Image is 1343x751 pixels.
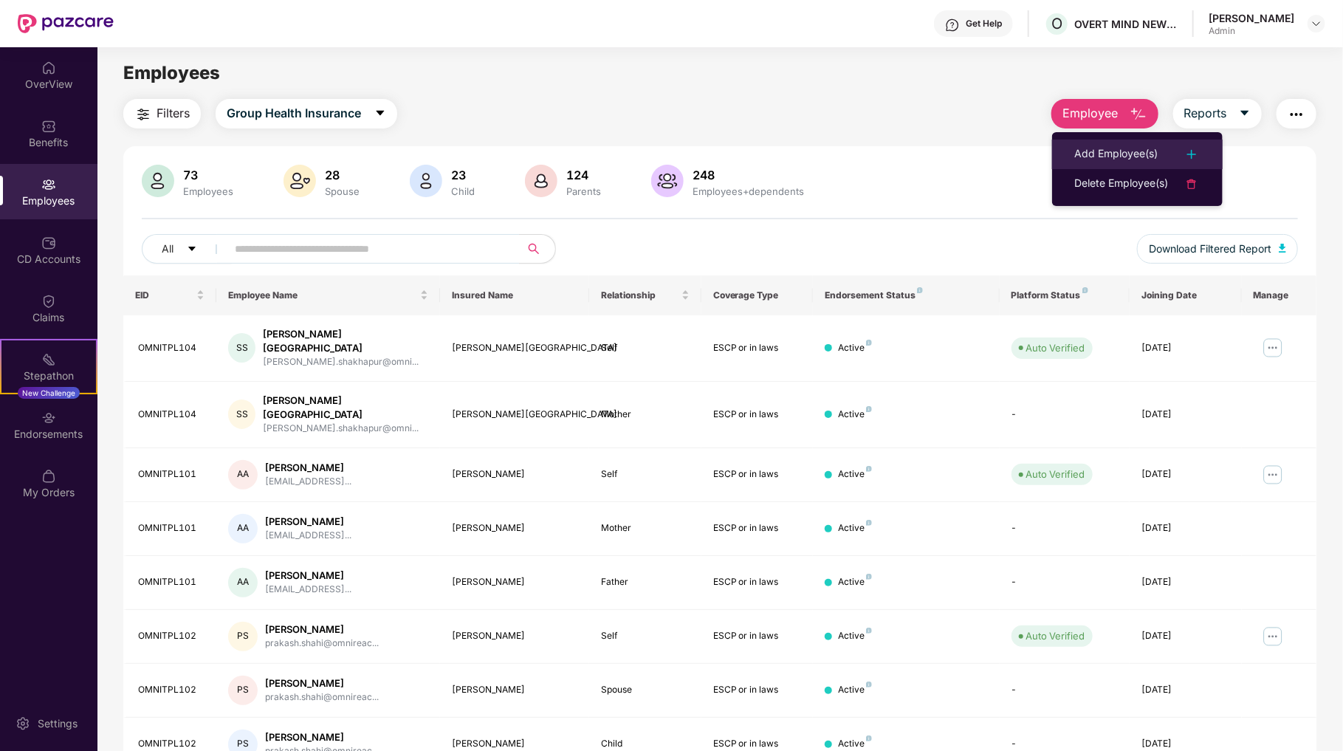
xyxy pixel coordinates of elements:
[1074,17,1178,31] div: OVERT MIND NEW IDEAS TECHNOLOGIES
[1130,106,1147,123] img: svg+xml;base64,PHN2ZyB4bWxucz0iaHR0cDovL3d3dy53My5vcmcvMjAwMC9zdmciIHhtbG5zOnhsaW5rPSJodHRwOi8vd3...
[701,275,813,315] th: Coverage Type
[1141,408,1229,422] div: [DATE]
[138,341,205,355] div: OMNITPL104
[601,737,689,751] div: Child
[1209,25,1294,37] div: Admin
[1000,556,1130,610] td: -
[825,289,987,301] div: Endorsement Status
[452,408,577,422] div: [PERSON_NAME][GEOGRAPHIC_DATA]
[651,165,684,197] img: svg+xml;base64,PHN2ZyB4bWxucz0iaHR0cDovL3d3dy53My5vcmcvMjAwMC9zdmciIHhtbG5zOnhsaW5rPSJodHRwOi8vd3...
[265,730,379,744] div: [PERSON_NAME]
[713,737,801,751] div: ESCP or in laws
[838,737,872,751] div: Active
[966,18,1002,30] div: Get Help
[601,575,689,589] div: Father
[1149,241,1271,257] span: Download Filtered Report
[1026,340,1085,355] div: Auto Verified
[1026,628,1085,643] div: Auto Verified
[1173,99,1262,128] button: Reportscaret-down
[138,521,205,535] div: OMNITPL101
[690,185,807,197] div: Employees+dependents
[142,165,174,197] img: svg+xml;base64,PHN2ZyB4bWxucz0iaHR0cDovL3d3dy53My5vcmcvMjAwMC9zdmciIHhtbG5zOnhsaW5rPSJodHRwOi8vd3...
[216,99,397,128] button: Group Health Insurancecaret-down
[1,368,96,383] div: Stepathon
[713,341,801,355] div: ESCP or in laws
[18,387,80,399] div: New Challenge
[563,185,604,197] div: Parents
[265,529,351,543] div: [EMAIL_ADDRESS]...
[563,168,604,182] div: 124
[452,737,577,751] div: [PERSON_NAME]
[838,341,872,355] div: Active
[228,333,255,363] div: SS
[601,467,689,481] div: Self
[263,355,428,369] div: [PERSON_NAME].shakhapur@omni...
[1261,336,1285,360] img: manageButton
[1141,683,1229,697] div: [DATE]
[452,467,577,481] div: [PERSON_NAME]
[41,119,56,134] img: svg+xml;base64,PHN2ZyBpZD0iQmVuZWZpdHMiIHhtbG5zPSJodHRwOi8vd3d3LnczLm9yZy8yMDAwL3N2ZyIgd2lkdGg9Ij...
[228,676,258,705] div: PS
[866,682,872,687] img: svg+xml;base64,PHN2ZyB4bWxucz0iaHR0cDovL3d3dy53My5vcmcvMjAwMC9zdmciIHdpZHRoPSI4IiBoZWlnaHQ9IjgiIH...
[157,104,190,123] span: Filters
[1279,244,1286,253] img: svg+xml;base64,PHN2ZyB4bWxucz0iaHR0cDovL3d3dy53My5vcmcvMjAwMC9zdmciIHhtbG5zOnhsaW5rPSJodHRwOi8vd3...
[1141,629,1229,643] div: [DATE]
[263,394,428,422] div: [PERSON_NAME][GEOGRAPHIC_DATA]
[713,683,801,697] div: ESCP or in laws
[134,106,152,123] img: svg+xml;base64,PHN2ZyB4bWxucz0iaHR0cDovL3d3dy53My5vcmcvMjAwMC9zdmciIHdpZHRoPSIyNCIgaGVpZ2h0PSIyNC...
[228,514,258,543] div: AA
[41,411,56,425] img: svg+xml;base64,PHN2ZyBpZD0iRW5kb3JzZW1lbnRzIiB4bWxucz0iaHR0cDovL3d3dy53My5vcmcvMjAwMC9zdmciIHdpZH...
[322,185,363,197] div: Spouse
[265,637,379,651] div: prakash.shahi@omnireac...
[519,234,556,264] button: search
[440,275,589,315] th: Insured Name
[838,521,872,535] div: Active
[525,165,557,197] img: svg+xml;base64,PHN2ZyB4bWxucz0iaHR0cDovL3d3dy53My5vcmcvMjAwMC9zdmciIHhtbG5zOnhsaW5rPSJodHRwOi8vd3...
[1051,99,1158,128] button: Employee
[138,737,205,751] div: OMNITPL102
[713,408,801,422] div: ESCP or in laws
[866,406,872,412] img: svg+xml;base64,PHN2ZyB4bWxucz0iaHR0cDovL3d3dy53My5vcmcvMjAwMC9zdmciIHdpZHRoPSI4IiBoZWlnaHQ9IjgiIH...
[713,629,801,643] div: ESCP or in laws
[265,461,351,475] div: [PERSON_NAME]
[448,185,478,197] div: Child
[866,340,872,346] img: svg+xml;base64,PHN2ZyB4bWxucz0iaHR0cDovL3d3dy53My5vcmcvMjAwMC9zdmciIHdpZHRoPSI4IiBoZWlnaHQ9IjgiIH...
[713,467,801,481] div: ESCP or in laws
[589,275,701,315] th: Relationship
[41,61,56,75] img: svg+xml;base64,PHN2ZyBpZD0iSG9tZSIgeG1sbnM9Imh0dHA6Ly93d3cudzMub3JnLzIwMDAvc3ZnIiB3aWR0aD0iMjAiIG...
[1051,15,1062,32] span: O
[448,168,478,182] div: 23
[1261,463,1285,487] img: manageButton
[690,168,807,182] div: 248
[41,352,56,367] img: svg+xml;base64,PHN2ZyB4bWxucz0iaHR0cDovL3d3dy53My5vcmcvMjAwMC9zdmciIHdpZHRoPSIyMSIgaGVpZ2h0PSIyMC...
[601,341,689,355] div: Self
[601,629,689,643] div: Self
[1209,11,1294,25] div: [PERSON_NAME]
[1000,664,1130,718] td: -
[1137,234,1298,264] button: Download Filtered Report
[1239,107,1251,120] span: caret-down
[452,341,577,355] div: [PERSON_NAME][GEOGRAPHIC_DATA]
[265,623,379,637] div: [PERSON_NAME]
[123,99,201,128] button: Filters
[228,622,258,651] div: PS
[265,475,351,489] div: [EMAIL_ADDRESS]...
[374,107,386,120] span: caret-down
[1141,521,1229,535] div: [DATE]
[135,289,193,301] span: EID
[452,683,577,697] div: [PERSON_NAME]
[142,234,232,264] button: Allcaret-down
[866,520,872,526] img: svg+xml;base64,PHN2ZyB4bWxucz0iaHR0cDovL3d3dy53My5vcmcvMjAwMC9zdmciIHdpZHRoPSI4IiBoZWlnaHQ9IjgiIH...
[228,460,258,490] div: AA
[216,275,440,315] th: Employee Name
[713,521,801,535] div: ESCP or in laws
[838,683,872,697] div: Active
[838,575,872,589] div: Active
[265,515,351,529] div: [PERSON_NAME]
[1000,502,1130,556] td: -
[1141,341,1229,355] div: [DATE]
[1183,145,1201,163] img: svg+xml;base64,PHN2ZyB4bWxucz0iaHR0cDovL3d3dy53My5vcmcvMjAwMC9zdmciIHdpZHRoPSIyNCIgaGVpZ2h0PSIyNC...
[228,399,255,429] div: SS
[601,683,689,697] div: Spouse
[322,168,363,182] div: 28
